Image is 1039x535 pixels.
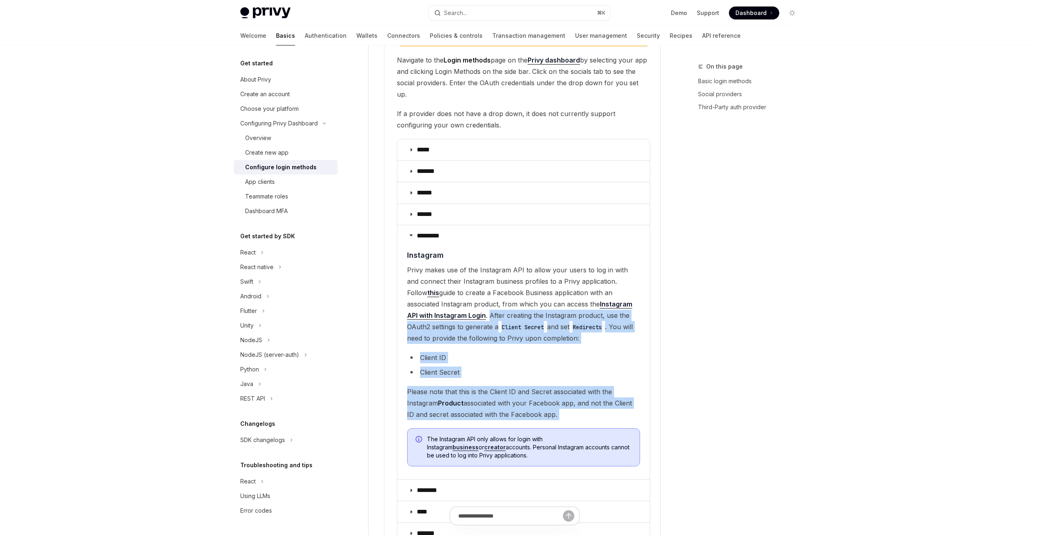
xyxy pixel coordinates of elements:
div: Create new app [245,148,289,157]
a: Using LLMs [234,489,338,503]
a: Support [697,9,719,17]
button: NodeJS (server-auth) [234,347,338,362]
a: this [427,289,439,297]
div: Java [240,379,253,389]
h5: Get started by SDK [240,231,295,241]
strong: Login methods [444,56,491,64]
a: Basics [276,26,295,45]
button: Android [234,289,338,304]
code: Client Secret [498,323,547,332]
img: light logo [240,7,291,19]
div: Configuring Privy Dashboard [240,119,318,128]
div: Swift [240,277,253,287]
button: REST API [234,391,338,406]
button: Search...⌘K [429,6,610,20]
a: Authentication [305,26,347,45]
button: Send message [563,510,574,522]
span: On this page [706,62,743,71]
a: Create new app [234,145,338,160]
h5: Changelogs [240,419,275,429]
a: Transaction management [492,26,565,45]
a: About Privy [234,72,338,87]
div: Search... [444,8,467,18]
div: React [240,248,256,257]
div: Configure login methods [245,162,317,172]
span: Please note that this is the Client ID and Secret associated with the Instagram associated with y... [407,386,640,420]
span: The Instagram API only allows for login with Instagram or accounts. Personal Instagram accounts c... [427,435,632,459]
a: Basic login methods [698,75,805,88]
div: Android [240,291,261,301]
svg: Info [416,436,424,444]
a: Wallets [356,26,377,45]
a: Create an account [234,87,338,101]
button: React [234,245,338,260]
a: creator [484,444,506,451]
h5: Get started [240,58,273,68]
div: NodeJS (server-auth) [240,350,299,360]
button: Configuring Privy Dashboard [234,116,338,131]
button: SDK changelogs [234,433,338,447]
div: Python [240,365,259,374]
div: Choose your platform [240,104,299,114]
a: Welcome [240,26,266,45]
a: User management [575,26,627,45]
div: SDK changelogs [240,435,285,445]
div: Error codes [240,506,272,516]
a: Social providers [698,88,805,101]
div: REST API [240,394,265,403]
a: Choose your platform [234,101,338,116]
div: NodeJS [240,335,262,345]
button: React [234,474,338,489]
a: Connectors [387,26,420,45]
a: Recipes [670,26,692,45]
div: Overview [245,133,271,143]
h5: Troubleshooting and tips [240,460,313,470]
span: Navigate to the page on the by selecting your app and clicking Login Methods on the side bar. Cli... [397,54,650,100]
div: React [240,477,256,486]
div: Unity [240,321,254,330]
span: Privy makes use of the Instagram API to allow your users to log in with and connect their Instagr... [407,264,640,344]
a: API reference [702,26,741,45]
button: React native [234,260,338,274]
button: Flutter [234,304,338,318]
a: Configure login methods [234,160,338,175]
li: Client ID [407,352,640,363]
div: Flutter [240,306,257,316]
a: Policies & controls [430,26,483,45]
a: Security [637,26,660,45]
div: Dashboard MFA [245,206,288,216]
strong: Product [438,399,463,407]
li: Client Secret [407,367,640,378]
button: Swift [234,274,338,289]
a: Third-Party auth provider [698,101,805,114]
a: Dashboard MFA [234,204,338,218]
div: Using LLMs [240,491,270,501]
button: Java [234,377,338,391]
div: React native [240,262,274,272]
div: About Privy [240,75,271,84]
span: Dashboard [735,9,767,17]
span: Instagram [407,250,444,261]
a: Error codes [234,503,338,518]
a: business [453,444,479,451]
button: Toggle dark mode [786,6,799,19]
button: NodeJS [234,333,338,347]
div: App clients [245,177,275,187]
a: Teammate roles [234,189,338,204]
button: Python [234,362,338,377]
input: Ask a question... [458,507,563,525]
a: Demo [671,9,687,17]
span: ⌘ K [597,10,606,16]
a: App clients [234,175,338,189]
div: Teammate roles [245,192,288,201]
code: Redirects [569,323,605,332]
a: Privy dashboard [528,56,580,65]
a: Overview [234,131,338,145]
a: Dashboard [729,6,779,19]
button: Unity [234,318,338,333]
div: Create an account [240,89,290,99]
span: If a provider does not have a drop down, it does not currently support configuring your own crede... [397,108,650,131]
